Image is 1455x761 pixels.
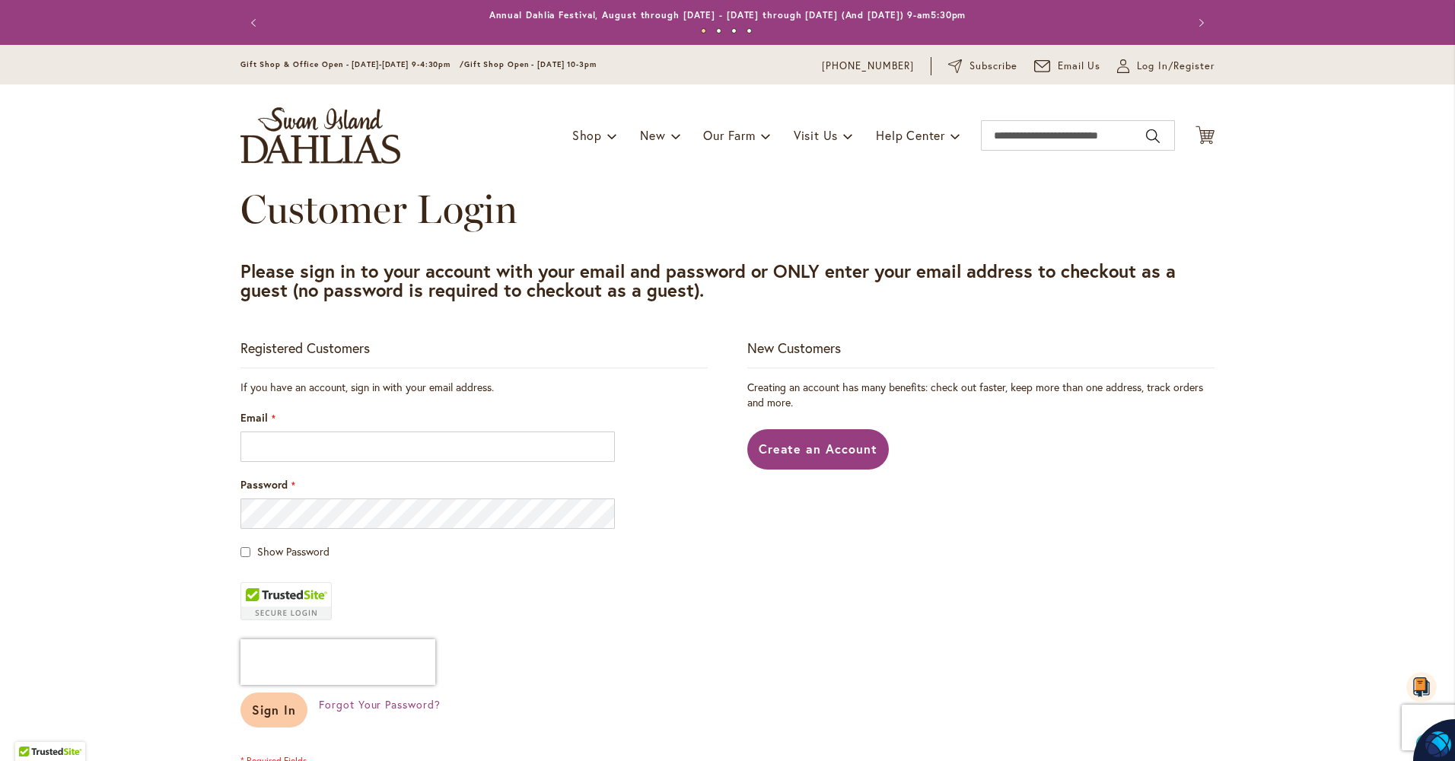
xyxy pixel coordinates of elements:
span: Email [240,410,268,425]
button: Previous [240,8,271,38]
button: 3 of 4 [731,28,737,33]
iframe: reCAPTCHA [240,639,435,685]
strong: Please sign in to your account with your email and password or ONLY enter your email address to c... [240,259,1176,302]
strong: New Customers [747,339,841,357]
iframe: Launch Accessibility Center [11,707,54,750]
button: Sign In [240,693,307,728]
span: Shop [572,127,602,143]
span: Show Password [257,544,330,559]
span: Email Us [1058,59,1101,74]
span: Sign In [252,702,296,718]
button: 1 of 4 [701,28,706,33]
p: Creating an account has many benefits: check out faster, keep more than one address, track orders... [747,380,1215,410]
span: Forgot Your Password? [319,697,441,712]
button: 4 of 4 [747,28,752,33]
a: Log In/Register [1117,59,1215,74]
span: Visit Us [794,127,838,143]
button: 2 of 4 [716,28,721,33]
span: Log In/Register [1137,59,1215,74]
span: Create an Account [759,441,878,457]
span: Help Center [876,127,945,143]
a: Annual Dahlia Festival, August through [DATE] - [DATE] through [DATE] (And [DATE]) 9-am5:30pm [489,9,966,21]
div: If you have an account, sign in with your email address. [240,380,708,395]
span: New [640,127,665,143]
a: Subscribe [948,59,1017,74]
span: Password [240,477,288,492]
div: TrustedSite Certified [240,582,332,620]
a: Create an Account [747,429,890,470]
span: Gift Shop & Office Open - [DATE]-[DATE] 9-4:30pm / [240,59,464,69]
a: Forgot Your Password? [319,697,441,712]
a: Email Us [1034,59,1101,74]
a: store logo [240,107,400,164]
span: Our Farm [703,127,755,143]
a: [PHONE_NUMBER] [822,59,914,74]
span: Subscribe [969,59,1017,74]
span: Gift Shop Open - [DATE] 10-3pm [464,59,597,69]
button: Next [1184,8,1215,38]
span: Customer Login [240,185,517,233]
strong: Registered Customers [240,339,370,357]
